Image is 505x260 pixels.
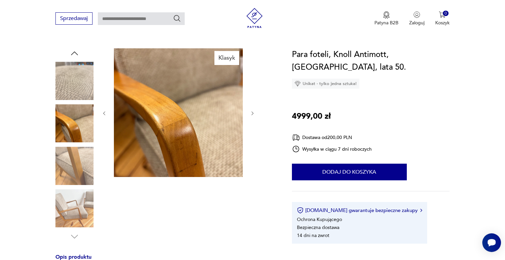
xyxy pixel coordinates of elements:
iframe: Smartsupp widget button [482,233,501,252]
img: Zdjęcie produktu Para foteli, Knoll Antimott, Niemcy, lata 50. [55,62,94,100]
div: Wysyłka w ciągu 7 dni roboczych [292,145,372,153]
p: Patyna B2B [374,20,398,26]
img: Patyna - sklep z meblami i dekoracjami vintage [244,8,265,28]
p: 4999,00 zł [292,110,331,123]
img: Zdjęcie produktu Para foteli, Knoll Antimott, Niemcy, lata 50. [55,189,94,227]
img: Ikona strzałki w prawo [420,209,422,212]
img: Zdjęcie produktu Para foteli, Knoll Antimott, Niemcy, lata 50. [55,104,94,142]
li: Bezpieczna dostawa [297,224,339,231]
p: Zaloguj [409,20,425,26]
img: Zdjęcie produktu Para foteli, Knoll Antimott, Niemcy, lata 50. [55,147,94,185]
button: [DOMAIN_NAME] gwarantuje bezpieczne zakupy [297,207,422,214]
img: Ikona certyfikatu [297,207,304,214]
h1: Para foteli, Knoll Antimott, [GEOGRAPHIC_DATA], lata 50. [292,48,450,74]
img: Zdjęcie produktu Para foteli, Knoll Antimott, Niemcy, lata 50. [114,48,243,177]
li: Ochrona Kupującego [297,216,342,223]
li: 14 dni na zwrot [297,232,329,239]
div: Dostawa od 200,00 PLN [292,133,372,142]
a: Ikona medaluPatyna B2B [374,11,398,26]
img: Ikona dostawy [292,133,300,142]
button: Dodaj do koszyka [292,164,407,180]
div: Unikat - tylko jedna sztuka! [292,79,359,89]
button: Patyna B2B [374,11,398,26]
div: Klasyk [214,51,239,65]
img: Ikonka użytkownika [413,11,420,18]
img: Ikona koszyka [439,11,446,18]
p: Koszyk [435,20,450,26]
button: Szukaj [173,14,181,22]
button: Zaloguj [409,11,425,26]
div: 0 [443,11,449,16]
a: Sprzedawaj [55,17,93,21]
img: Ikona medalu [383,11,390,19]
button: Sprzedawaj [55,12,93,25]
img: Ikona diamentu [295,81,301,87]
button: 0Koszyk [435,11,450,26]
